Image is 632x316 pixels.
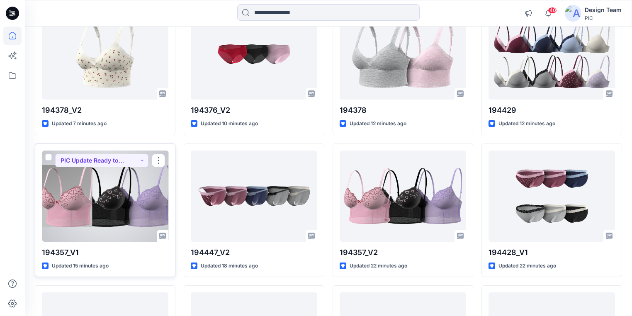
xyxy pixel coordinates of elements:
p: 194357_V1 [42,247,168,258]
a: 194376_V2 [191,8,317,100]
p: 194447_V2 [191,247,317,258]
a: 194378_V2 [42,8,168,100]
p: Updated 22 minutes ago [498,262,556,270]
a: 194428_V1 [489,151,615,242]
div: PIC [585,15,622,21]
p: 194378_V2 [42,105,168,116]
p: 194378 [340,105,466,116]
p: Updated 15 minutes ago [52,262,109,270]
span: 40 [548,7,557,14]
p: 194376_V2 [191,105,317,116]
a: 194357_V1 [42,151,168,242]
img: avatar [565,5,581,22]
p: Updated 7 minutes ago [52,119,107,128]
p: 194429 [489,105,615,116]
a: 194429 [489,8,615,100]
a: 194357_V2 [340,151,466,242]
p: 194428_V1 [489,247,615,258]
p: Updated 12 minutes ago [498,119,555,128]
a: 194447_V2 [191,151,317,242]
p: Updated 22 minutes ago [350,262,407,270]
p: Updated 18 minutes ago [201,262,258,270]
p: Updated 10 minutes ago [201,119,258,128]
p: Updated 12 minutes ago [350,119,406,128]
p: 194357_V2 [340,247,466,258]
div: Design Team [585,5,622,15]
a: 194378 [340,8,466,100]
